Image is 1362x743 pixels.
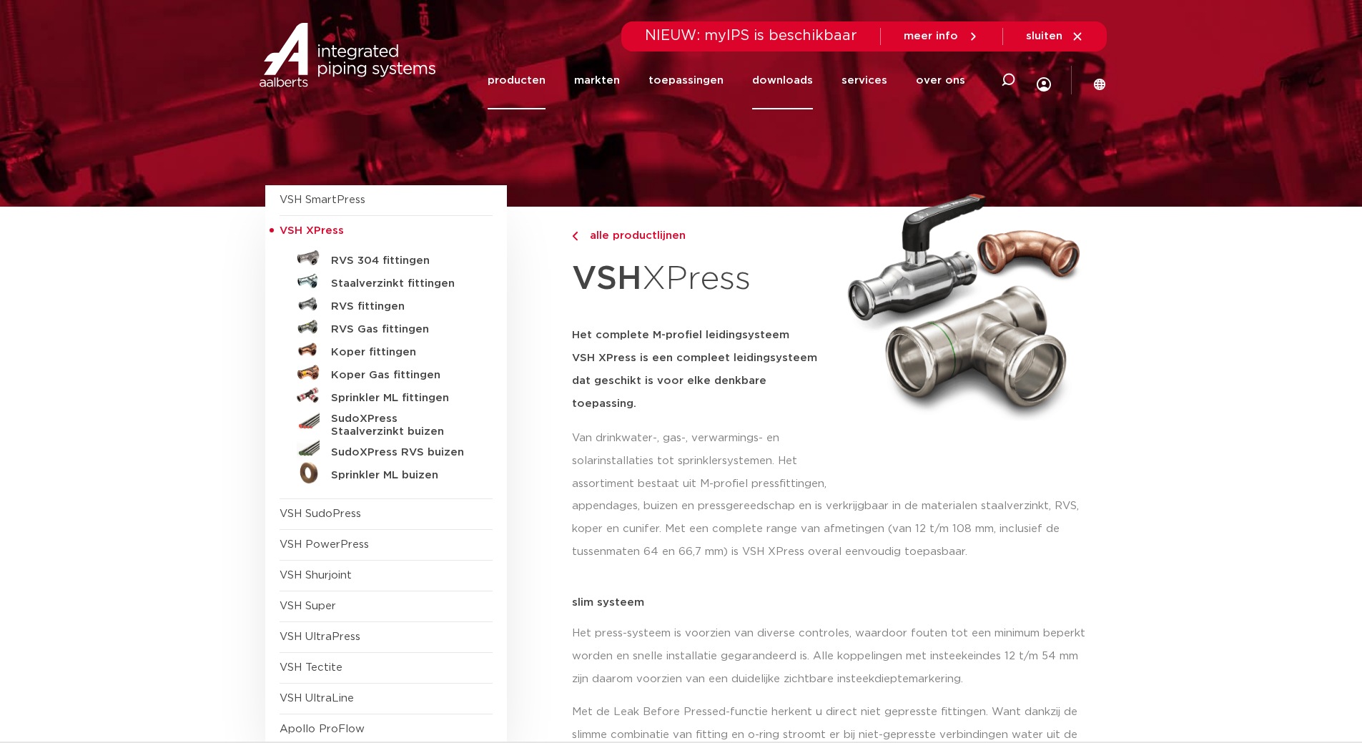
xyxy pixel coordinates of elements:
[904,30,979,43] a: meer info
[280,570,352,581] a: VSH Shurjoint
[331,300,473,313] h5: RVS fittingen
[280,539,369,550] a: VSH PowerPress
[331,369,473,382] h5: Koper Gas fittingen
[331,413,473,438] h5: SudoXPress Staalverzinkt buizen
[280,195,365,205] a: VSH SmartPress
[280,407,493,438] a: SudoXPress Staalverzinkt buizen
[331,446,473,459] h5: SudoXPress RVS buizen
[648,51,724,109] a: toepassingen
[280,270,493,292] a: Staalverzinkt fittingen
[280,315,493,338] a: RVS Gas fittingen
[280,693,354,704] a: VSH UltraLine
[280,631,360,642] a: VSH UltraPress
[1026,31,1062,41] span: sluiten
[331,255,473,267] h5: RVS 304 fittingen
[280,461,493,484] a: Sprinkler ML buizen
[331,346,473,359] h5: Koper fittingen
[280,601,336,611] a: VSH Super
[331,469,473,482] h5: Sprinkler ML buizen
[916,51,965,109] a: over ons
[1037,47,1051,114] div: my IPS
[280,724,365,734] a: Apollo ProFlow
[752,51,813,109] a: downloads
[1026,30,1084,43] a: sluiten
[331,277,473,290] h5: Staalverzinkt fittingen
[280,438,493,461] a: SudoXPress RVS buizen
[572,232,578,241] img: chevron-right.svg
[581,230,686,241] span: alle productlijnen
[280,338,493,361] a: Koper fittingen
[331,323,473,336] h5: RVS Gas fittingen
[574,51,620,109] a: markten
[280,247,493,270] a: RVS 304 fittingen
[842,51,887,109] a: services
[280,292,493,315] a: RVS fittingen
[280,225,344,236] span: VSH XPress
[331,392,473,405] h5: Sprinkler ML fittingen
[572,597,1097,608] p: slim systeem
[280,508,361,519] a: VSH SudoPress
[280,384,493,407] a: Sprinkler ML fittingen
[572,622,1097,691] p: Het press-systeem is voorzien van diverse controles, waardoor fouten tot een minimum beperkt word...
[572,324,831,415] h5: Het complete M-profiel leidingsysteem VSH XPress is een compleet leidingsysteem dat geschikt is v...
[572,252,831,307] h1: XPress
[572,262,642,295] strong: VSH
[488,51,965,109] nav: Menu
[572,227,831,245] a: alle productlijnen
[572,427,831,496] p: Van drinkwater-, gas-, verwarmings- en solarinstallaties tot sprinklersystemen. Het assortiment b...
[280,662,342,673] a: VSH Tectite
[572,495,1097,564] p: appendages, buizen en pressgereedschap en is verkrijgbaar in de materialen staalverzinkt, RVS, ko...
[904,31,958,41] span: meer info
[645,29,857,43] span: NIEUW: myIPS is beschikbaar
[488,51,546,109] a: producten
[280,361,493,384] a: Koper Gas fittingen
